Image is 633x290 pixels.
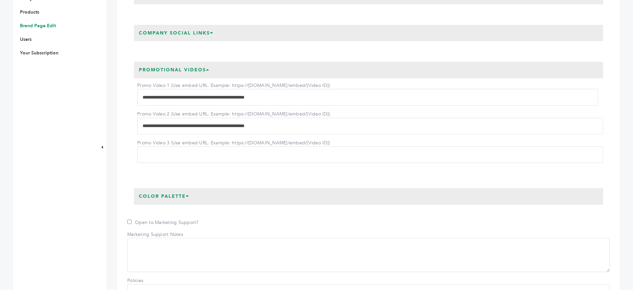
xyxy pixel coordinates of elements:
label: Promo Video 1 (Use embed URL. Example: https://[DOMAIN_NAME]/embed/[Video ID]) [137,82,330,89]
h3: Company Social Links [134,25,219,41]
label: Promo Video 2 (Use embed URL. Example: https://[DOMAIN_NAME]/embed/[Video ID]) [137,111,330,117]
a: Your Subscription [20,50,58,56]
label: Marketing Support Notes [127,231,183,238]
h3: Promotional Videos [134,62,215,78]
label: Policies [127,277,174,284]
a: Users [20,36,32,42]
h3: Color Palette [134,188,194,205]
a: Products [20,9,39,15]
input: Open to Marketing Support? [127,220,132,224]
label: Promo Video 3 (Use embed URL. Example: https://[DOMAIN_NAME]/embed/[Video ID]) [137,140,330,146]
a: Brand Page Edit [20,23,56,29]
label: Open to Marketing Support? [127,219,199,226]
